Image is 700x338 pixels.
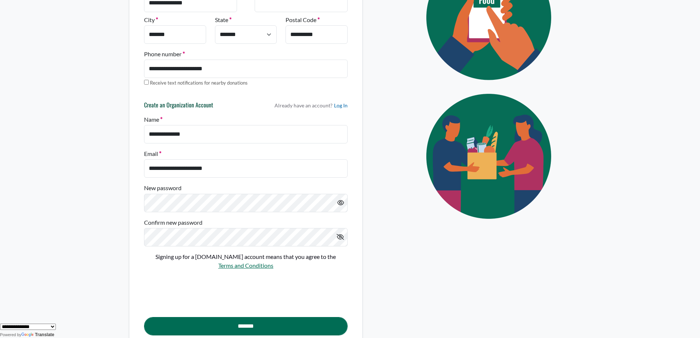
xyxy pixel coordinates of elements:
label: Name [144,115,162,124]
iframe: reCAPTCHA [144,276,256,305]
label: New password [144,184,182,192]
h6: Create an Organization Account [144,102,213,112]
label: Receive text notifications for nearby donations [150,79,248,87]
a: Log In [334,102,348,109]
a: Translate [21,332,54,337]
label: Email [144,149,161,158]
label: State [215,15,231,24]
label: Confirm new password [144,218,202,227]
a: Terms and Conditions [218,262,273,269]
p: Signing up for a [DOMAIN_NAME] account means that you agree to the [144,252,348,261]
img: Google Translate [21,332,35,338]
p: Already have an account? [274,102,348,109]
img: Eye Icon [409,87,571,225]
label: Phone number [144,50,185,58]
label: Postal Code [286,15,320,24]
label: City [144,15,158,24]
